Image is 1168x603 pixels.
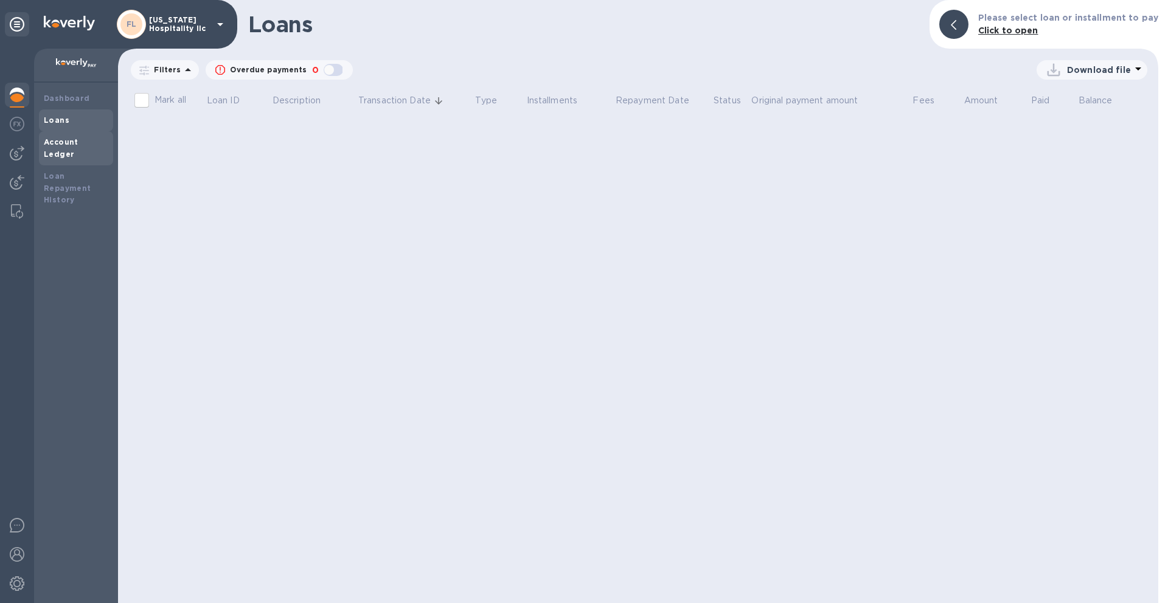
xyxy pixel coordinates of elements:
p: Download file [1067,64,1131,76]
h1: Loans [248,12,920,37]
span: Fees [912,94,950,107]
span: Transaction Date [358,94,447,107]
p: Filters [149,64,181,75]
p: Loan ID [207,94,240,107]
img: Foreign exchange [10,117,24,131]
p: Fees [912,94,934,107]
p: Mark all [155,94,186,106]
p: 0 [311,64,318,77]
b: Please select loan or installment to pay [978,13,1158,22]
span: Original payment amount [751,94,874,107]
p: Description [273,94,321,107]
b: Dashboard [44,94,90,103]
b: Loans [44,115,69,125]
button: Overdue payments0 [206,60,352,80]
span: Paid [1031,94,1066,107]
p: Status [714,94,741,107]
b: Loan Repayment History [44,171,91,205]
p: Type [475,94,497,107]
span: Installments [527,94,594,107]
span: Amount [964,94,1014,107]
p: Amount [964,94,998,107]
img: Logo [44,16,95,30]
p: Installments [527,94,578,107]
p: [US_STATE] Hospitality llc [149,16,210,33]
p: Overdue payments [230,64,307,75]
p: Balance [1079,94,1113,107]
span: Balance [1079,94,1128,107]
b: FL [127,19,137,29]
b: Account Ledger [44,137,78,159]
p: Original payment amount [751,94,858,107]
span: Description [273,94,336,107]
span: Loan ID [207,94,255,107]
p: Paid [1031,94,1050,107]
b: Click to open [978,26,1038,35]
p: Transaction Date [358,94,431,107]
p: Repayment Date [616,94,689,107]
div: Unpin categories [5,12,29,36]
span: Type [475,94,513,107]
